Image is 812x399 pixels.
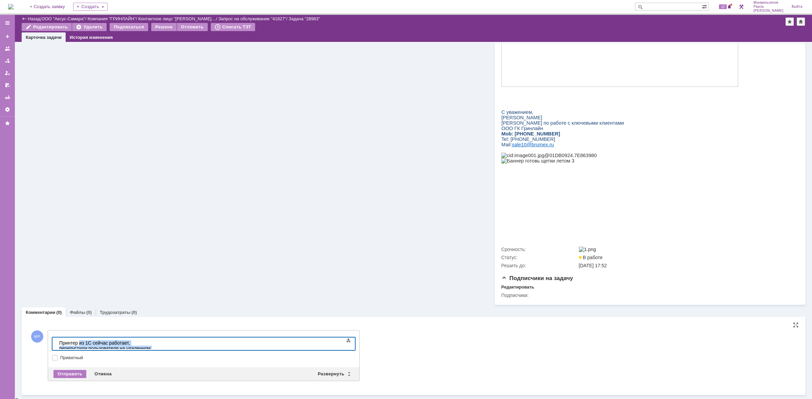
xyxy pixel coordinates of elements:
[579,255,603,260] span: В работе
[753,9,784,13] span: [PERSON_NAME]
[31,330,43,343] span: МР
[20,210,30,215] span: 10@
[2,55,13,66] a: Заявки в моей ответственности
[88,16,138,21] div: /
[737,3,745,11] a: Перейти в интерфейс администратора
[2,104,13,115] a: Настройки
[70,35,113,40] a: История изменения
[73,3,108,11] div: Создать
[218,16,289,21] div: /
[88,16,136,21] a: Компания "ГРИНЛАЙН"
[501,263,578,268] div: Решить до:
[719,4,727,9] span: 10
[48,210,52,215] span: ru
[501,255,578,260] div: Статус:
[8,4,14,9] img: logo
[70,310,85,315] a: Файлы
[28,16,40,21] a: Назад
[2,92,13,103] a: Отчеты
[42,16,85,21] a: ООО "Аксус-Самара"
[753,1,784,5] span: Мукминьзянов
[2,68,13,78] a: Мои заявки
[138,16,219,21] div: /
[8,4,14,9] a: Перейти на домашнюю страницу
[797,18,805,26] div: Сделать домашней страницей
[289,16,320,21] div: Задача "28983"
[501,275,573,281] span: Подписчики на задачу
[2,80,13,91] a: Мои согласования
[26,35,62,40] a: Карточка задачи
[86,310,92,315] div: (0)
[57,310,62,315] div: (0)
[26,310,55,315] a: Комментарии
[60,355,354,360] label: Приватный
[9,210,10,215] span: :
[753,5,784,9] span: Раиль
[501,247,578,252] div: Срочность:
[2,43,13,54] a: Заявки на командах
[793,322,798,328] div: На всю страницу
[501,284,534,290] div: Редактировать
[2,31,13,42] a: Создать заявку
[218,16,286,21] a: Запрос на обслуживание "41827"
[3,3,99,19] div: Принтер из 1С сейчас работает, перепустили пользователя на удаленном рабочем столе
[40,16,41,21] div: |
[579,263,607,268] span: [DATE] 17:52
[501,293,578,298] div: Подписчики:
[138,16,216,21] a: Контактное лицо "[PERSON_NAME]…
[10,210,20,215] span: sale
[100,310,131,315] a: Трудозатраты
[10,210,52,215] a: sale10@brumex.ru
[42,16,88,21] div: /
[47,210,48,215] span: .
[30,210,47,215] span: brumex
[702,3,708,9] span: Расширенный поиск
[132,310,137,315] div: (0)
[579,247,596,252] img: 1.png
[344,336,353,345] span: Показать панель инструментов
[786,18,794,26] div: Добавить в избранное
